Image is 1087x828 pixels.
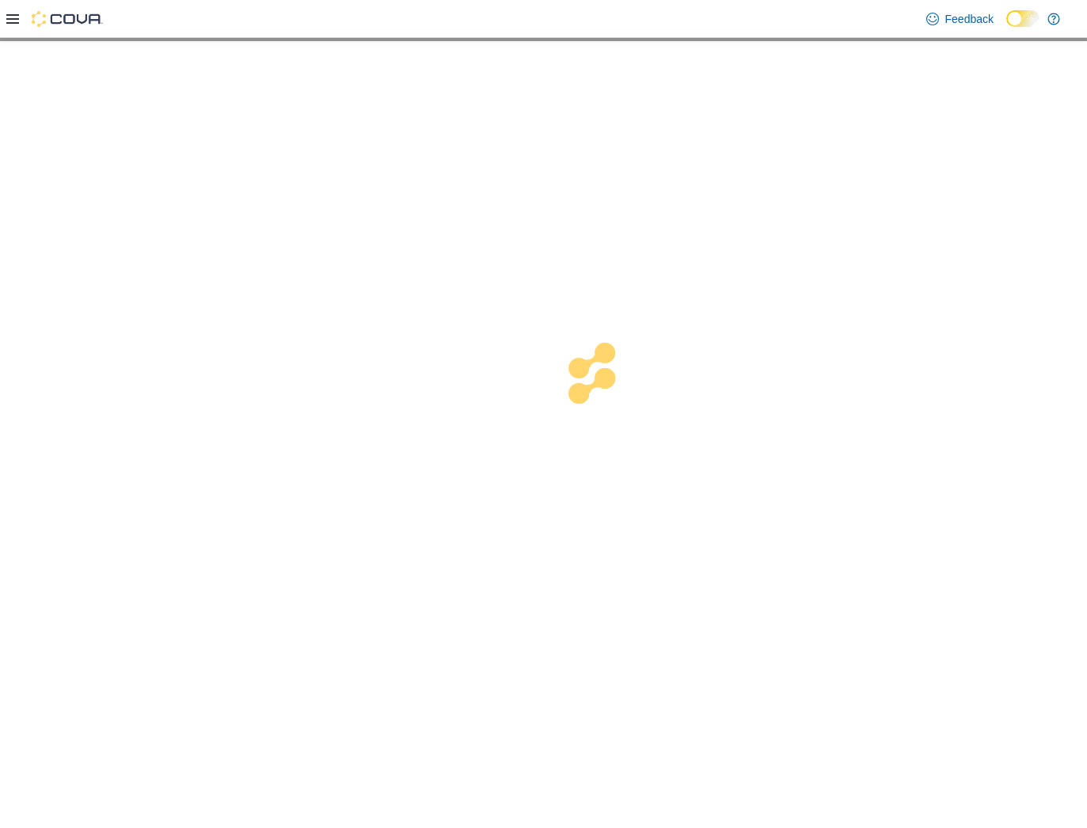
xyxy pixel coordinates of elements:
input: Dark Mode [1006,10,1039,27]
a: Feedback [920,3,1000,35]
img: Cova [32,11,103,27]
img: cova-loader [544,331,663,450]
span: Feedback [945,11,994,27]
